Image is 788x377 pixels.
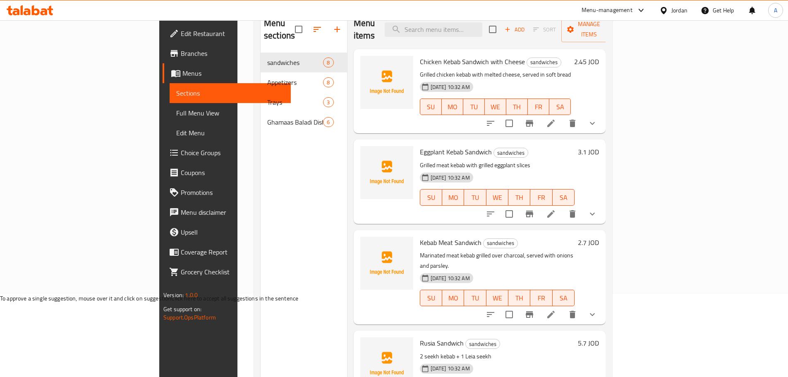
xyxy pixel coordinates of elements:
a: Menu disclaimer [163,202,291,222]
div: sandwiches [493,148,528,158]
span: SU [424,192,439,204]
a: Edit menu item [546,310,556,319]
button: WE [485,98,506,115]
span: Appetizers [267,77,323,87]
img: Kebab Meat Sandwich [360,237,413,290]
a: Full Menu View [170,103,291,123]
span: A [774,6,777,15]
button: Add section [327,19,347,39]
span: [DATE] 10:32 AM [427,274,473,282]
span: Select section first [528,23,561,36]
h6: 2.7 JOD [578,237,599,248]
span: FR [534,192,549,204]
span: SA [556,192,571,204]
svg: Show Choices [587,310,597,319]
span: TH [510,101,525,113]
span: Full Menu View [176,108,284,118]
span: TU [467,292,483,304]
a: Edit Restaurant [163,24,291,43]
span: Get support on: [163,304,201,315]
span: Add item [501,23,528,36]
a: Coverage Report [163,242,291,262]
span: Menus [182,68,284,78]
a: Grocery Checklist [163,262,291,282]
div: Ghamaas Baladi Dishes6 [261,112,347,132]
button: SU [420,290,442,306]
p: 2 seekh kebab + 1 Leia seekh [420,351,575,362]
button: Manage items [561,17,617,42]
button: delete [563,305,582,324]
span: Menu disclaimer [181,207,284,217]
a: Choice Groups [163,143,291,163]
span: 3 [323,98,333,106]
span: WE [490,192,505,204]
button: show more [582,305,602,324]
button: MO [442,98,463,115]
button: TU [463,98,485,115]
div: Trays [267,97,323,107]
span: Kebab Meat Sandwich [420,236,481,249]
a: Promotions [163,182,291,202]
p: Grilled chicken kebab with melted cheese, served in soft bread [420,70,571,80]
button: FR [530,290,552,306]
span: TH [512,292,527,304]
span: TH [512,192,527,204]
a: Menus [163,63,291,83]
a: Edit menu item [546,118,556,128]
div: sandwiches [527,58,561,67]
div: Menu-management [582,5,632,15]
span: Rusia Sandwich [420,337,464,349]
span: sandwiches [484,238,517,248]
button: show more [582,204,602,224]
button: Branch-specific-item [520,305,539,324]
span: Choice Groups [181,148,284,158]
h6: 3.1 JOD [578,146,599,158]
span: Select section [484,21,501,38]
span: Chicken Kebab Sandwich with Cheese [420,55,525,68]
span: sandwiches [267,58,323,67]
a: Edit menu item [546,209,556,219]
span: Add [503,25,526,34]
button: MO [442,290,464,306]
button: SA [553,290,575,306]
span: Manage items [568,19,610,40]
span: Select to update [501,205,518,223]
span: Select all sections [290,21,307,38]
div: Appetizers8 [261,72,347,92]
span: MO [445,292,461,304]
span: Select to update [501,306,518,323]
button: FR [528,98,549,115]
h2: Menu items [354,17,375,42]
span: FR [531,101,546,113]
div: Jordan [671,6,687,15]
span: Promotions [181,187,284,197]
span: SU [424,101,438,113]
span: MO [445,192,461,204]
div: items [323,117,333,127]
h6: 5.7 JOD [578,337,599,349]
span: Coupons [181,168,284,178]
a: Support.OpsPlatform [163,312,216,323]
button: SA [553,189,575,206]
svg: Show Choices [587,118,597,128]
button: TH [508,290,530,306]
span: Version: [163,290,184,300]
span: 8 [323,59,333,67]
span: [DATE] 10:32 AM [427,365,473,372]
button: FR [530,189,552,206]
a: Upsell [163,222,291,242]
p: Marinated meat kebab grilled over charcoal, served with onions and parsley. [420,250,575,271]
span: sandwiches [466,339,500,349]
span: SA [556,292,571,304]
img: Chicken Kebab Sandwich with Cheese [360,56,413,109]
button: Branch-specific-item [520,204,539,224]
span: MO [445,101,460,113]
button: sort-choices [481,113,501,133]
span: Eggplant Kebab Sandwich [420,146,492,158]
span: [DATE] 10:32 AM [427,83,473,91]
span: 1.0.0 [185,290,198,300]
span: FR [534,292,549,304]
div: sandwiches [483,238,518,248]
button: SU [420,98,442,115]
